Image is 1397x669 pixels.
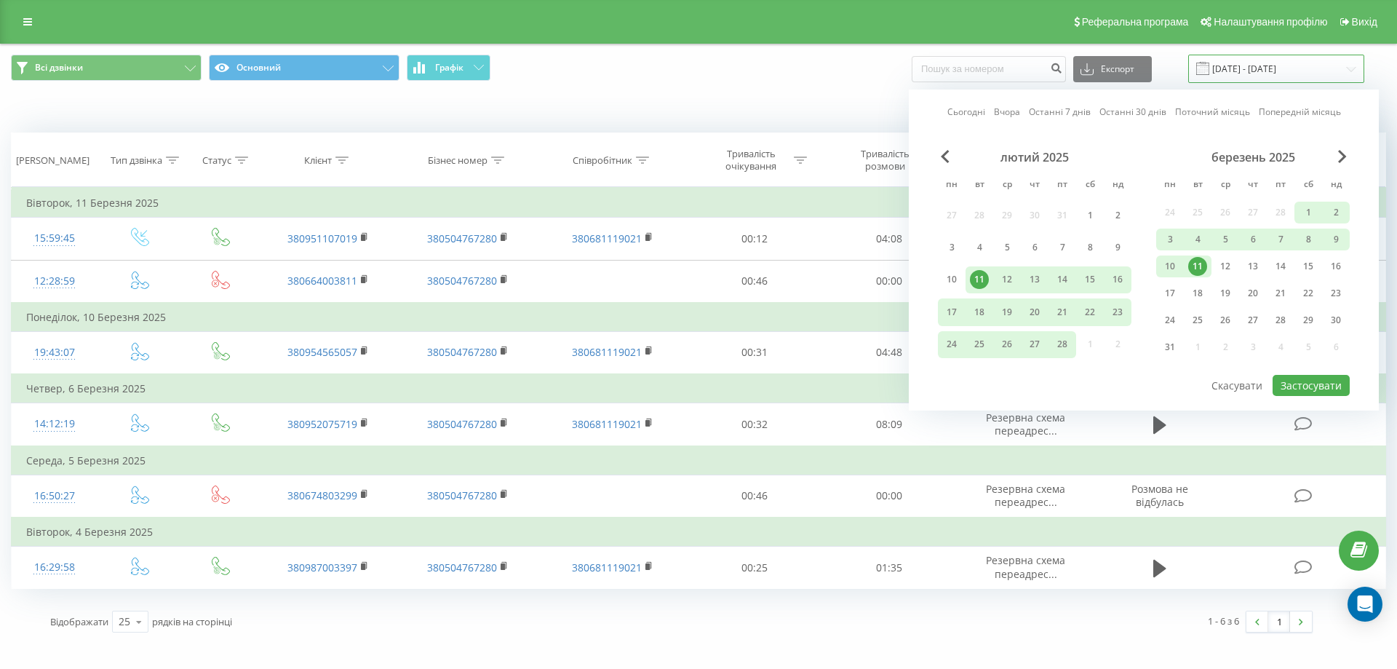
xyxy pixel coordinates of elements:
div: 28 [1271,311,1290,330]
div: 7 [1271,230,1290,249]
td: Понеділок, 10 Березня 2025 [12,303,1386,332]
div: сб 8 лют 2025 р. [1076,234,1104,261]
div: 24 [942,335,961,354]
div: вт 25 лют 2025 р. [966,331,993,358]
div: 25 [1188,311,1207,330]
abbr: четвер [1242,175,1264,197]
div: 3 [942,238,961,257]
div: сб 8 бер 2025 р. [1294,229,1322,250]
div: 1 - 6 з 6 [1208,614,1239,628]
div: пт 21 лют 2025 р. [1048,298,1076,325]
span: Next Month [1338,150,1347,163]
div: ср 12 лют 2025 р. [993,266,1021,293]
div: вт 4 бер 2025 р. [1184,229,1211,250]
abbr: неділя [1107,175,1129,197]
div: 12 [1216,257,1235,276]
div: ср 19 бер 2025 р. [1211,282,1239,304]
a: Сьогодні [947,105,985,119]
div: ср 12 бер 2025 р. [1211,256,1239,277]
div: нд 23 лют 2025 р. [1104,298,1131,325]
abbr: п’ятниця [1051,175,1073,197]
div: пн 3 лют 2025 р. [938,234,966,261]
div: сб 1 бер 2025 р. [1294,202,1322,223]
abbr: вівторок [968,175,990,197]
div: 7 [1053,238,1072,257]
a: 380952075719 [287,417,357,431]
div: чт 6 лют 2025 р. [1021,234,1048,261]
span: Графік [435,63,463,73]
span: Вихід [1352,16,1377,28]
div: березень 2025 [1156,150,1350,165]
div: 20 [1025,303,1044,322]
div: ср 26 бер 2025 р. [1211,309,1239,331]
div: 4 [970,238,989,257]
div: 30 [1326,311,1345,330]
div: 17 [942,303,961,322]
a: 380674803299 [287,488,357,502]
div: пн 17 лют 2025 р. [938,298,966,325]
div: вт 4 лют 2025 р. [966,234,993,261]
div: 21 [1053,303,1072,322]
div: Тип дзвінка [111,154,162,167]
div: 15 [1299,257,1318,276]
div: вт 25 бер 2025 р. [1184,309,1211,331]
div: 4 [1188,230,1207,249]
div: 16:50:27 [26,482,83,510]
div: 15 [1080,270,1099,289]
div: 2 [1326,203,1345,222]
a: 380681119021 [572,345,642,359]
div: 10 [1161,257,1179,276]
td: Четвер, 6 Березня 2025 [12,374,1386,403]
td: 00:31 [688,331,821,374]
div: пн 31 бер 2025 р. [1156,336,1184,358]
div: 24 [1161,311,1179,330]
div: сб 1 лют 2025 р. [1076,202,1104,229]
div: сб 29 бер 2025 р. [1294,309,1322,331]
div: 11 [970,270,989,289]
div: 9 [1326,230,1345,249]
a: 380504767280 [427,417,497,431]
div: нд 9 бер 2025 р. [1322,229,1350,250]
div: вт 18 бер 2025 р. [1184,282,1211,304]
span: Реферальна програма [1082,16,1189,28]
td: 08:09 [821,403,955,446]
span: Previous Month [941,150,950,163]
div: 8 [1080,238,1099,257]
div: 27 [1243,311,1262,330]
button: Всі дзвінки [11,55,202,81]
div: 5 [998,238,1016,257]
div: 12:28:59 [26,267,83,296]
div: пн 3 бер 2025 р. [1156,229,1184,250]
a: Попередній місяць [1259,105,1341,119]
div: 20 [1243,284,1262,303]
div: Співробітник [573,154,632,167]
abbr: п’ятниця [1270,175,1291,197]
td: 00:12 [688,218,821,260]
div: 25 [970,335,989,354]
div: пн 10 лют 2025 р. [938,266,966,293]
div: ср 5 бер 2025 р. [1211,229,1239,250]
div: 14 [1271,257,1290,276]
div: нд 2 лют 2025 р. [1104,202,1131,229]
div: пн 24 бер 2025 р. [1156,309,1184,331]
div: сб 22 лют 2025 р. [1076,298,1104,325]
div: 23 [1326,284,1345,303]
td: Вівторок, 4 Березня 2025 [12,518,1386,547]
div: 19 [998,303,1016,322]
td: 00:32 [688,403,821,446]
div: 31 [1161,338,1179,357]
div: 18 [970,303,989,322]
abbr: четвер [1024,175,1046,197]
div: Бізнес номер [428,154,487,167]
a: Вчора [994,105,1020,119]
div: 8 [1299,230,1318,249]
a: 380664003811 [287,274,357,288]
td: Середа, 5 Березня 2025 [12,446,1386,475]
div: 15:59:45 [26,224,83,253]
a: 380504767280 [427,345,497,359]
div: 16:29:58 [26,553,83,582]
td: Вівторок, 11 Березня 2025 [12,189,1386,218]
span: Резервна схема переадрес... [986,411,1065,438]
div: пт 28 бер 2025 р. [1267,309,1294,331]
abbr: неділя [1325,175,1347,197]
